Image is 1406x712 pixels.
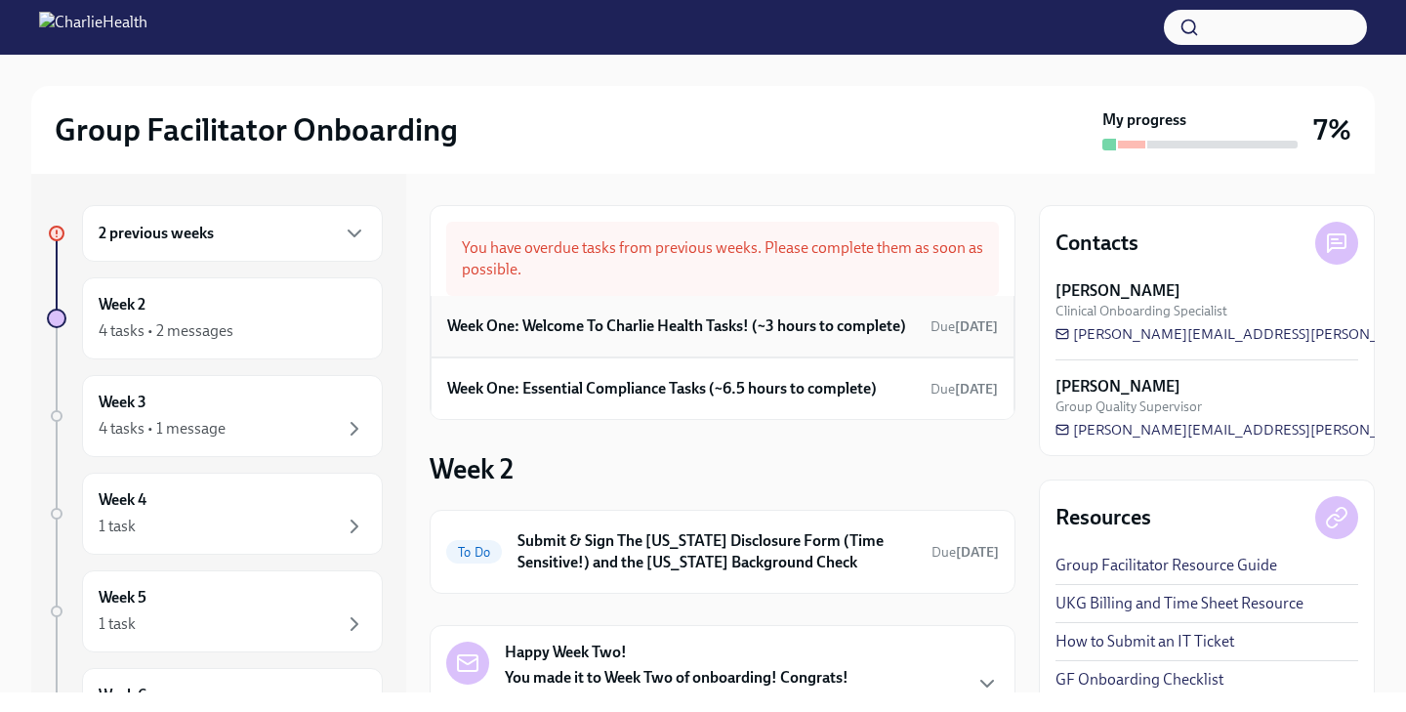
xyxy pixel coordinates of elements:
[47,277,383,359] a: Week 24 tasks • 2 messages
[1055,669,1223,691] a: GF Onboarding Checklist
[447,315,906,337] h6: Week One: Welcome To Charlie Health Tasks! (~3 hours to complete)
[447,378,877,399] h6: Week One: Essential Compliance Tasks (~6.5 hours to complete)
[505,668,848,687] strong: You made it to Week Two of onboarding! Congrats!
[446,526,999,577] a: To DoSubmit & Sign The [US_STATE] Disclosure Form (Time Sensitive!) and the [US_STATE] Background...
[1055,229,1138,258] h4: Contacts
[47,473,383,555] a: Week 41 task
[446,222,999,296] div: You have overdue tasks from previous weeks. Please complete them as soon as possible.
[99,418,226,440] div: 4 tasks • 1 message
[99,392,146,413] h6: Week 3
[99,320,233,342] div: 4 tasks • 2 messages
[930,317,998,336] span: August 25th, 2025 10:00
[931,543,999,562] span: August 27th, 2025 10:00
[99,587,146,608] h6: Week 5
[931,544,999,561] span: Due
[447,312,998,341] a: Week One: Welcome To Charlie Health Tasks! (~3 hours to complete)Due[DATE]
[99,516,136,537] div: 1 task
[1313,112,1351,147] h3: 7%
[99,489,146,511] h6: Week 4
[55,110,458,149] h2: Group Facilitator Onboarding
[47,570,383,652] a: Week 51 task
[99,685,146,706] h6: Week 6
[1055,280,1180,302] strong: [PERSON_NAME]
[1055,376,1180,398] strong: [PERSON_NAME]
[930,380,998,398] span: August 25th, 2025 10:00
[1055,593,1303,614] a: UKG Billing and Time Sheet Resource
[47,375,383,457] a: Week 34 tasks • 1 message
[1055,631,1234,652] a: How to Submit an IT Ticket
[505,642,627,663] strong: Happy Week Two!
[1055,503,1151,532] h4: Resources
[99,223,214,244] h6: 2 previous weeks
[955,318,998,335] strong: [DATE]
[447,374,998,403] a: Week One: Essential Compliance Tasks (~6.5 hours to complete)Due[DATE]
[430,451,514,486] h3: Week 2
[517,530,916,573] h6: Submit & Sign The [US_STATE] Disclosure Form (Time Sensitive!) and the [US_STATE] Background Check
[99,613,136,635] div: 1 task
[956,544,999,561] strong: [DATE]
[1055,302,1227,320] span: Clinical Onboarding Specialist
[930,318,998,335] span: Due
[1055,398,1202,416] span: Group Quality Supervisor
[99,294,145,315] h6: Week 2
[82,205,383,262] div: 2 previous weeks
[446,545,502,560] span: To Do
[955,381,998,398] strong: [DATE]
[39,12,147,43] img: CharlieHealth
[1102,109,1186,131] strong: My progress
[930,381,998,398] span: Due
[1055,555,1277,576] a: Group Facilitator Resource Guide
